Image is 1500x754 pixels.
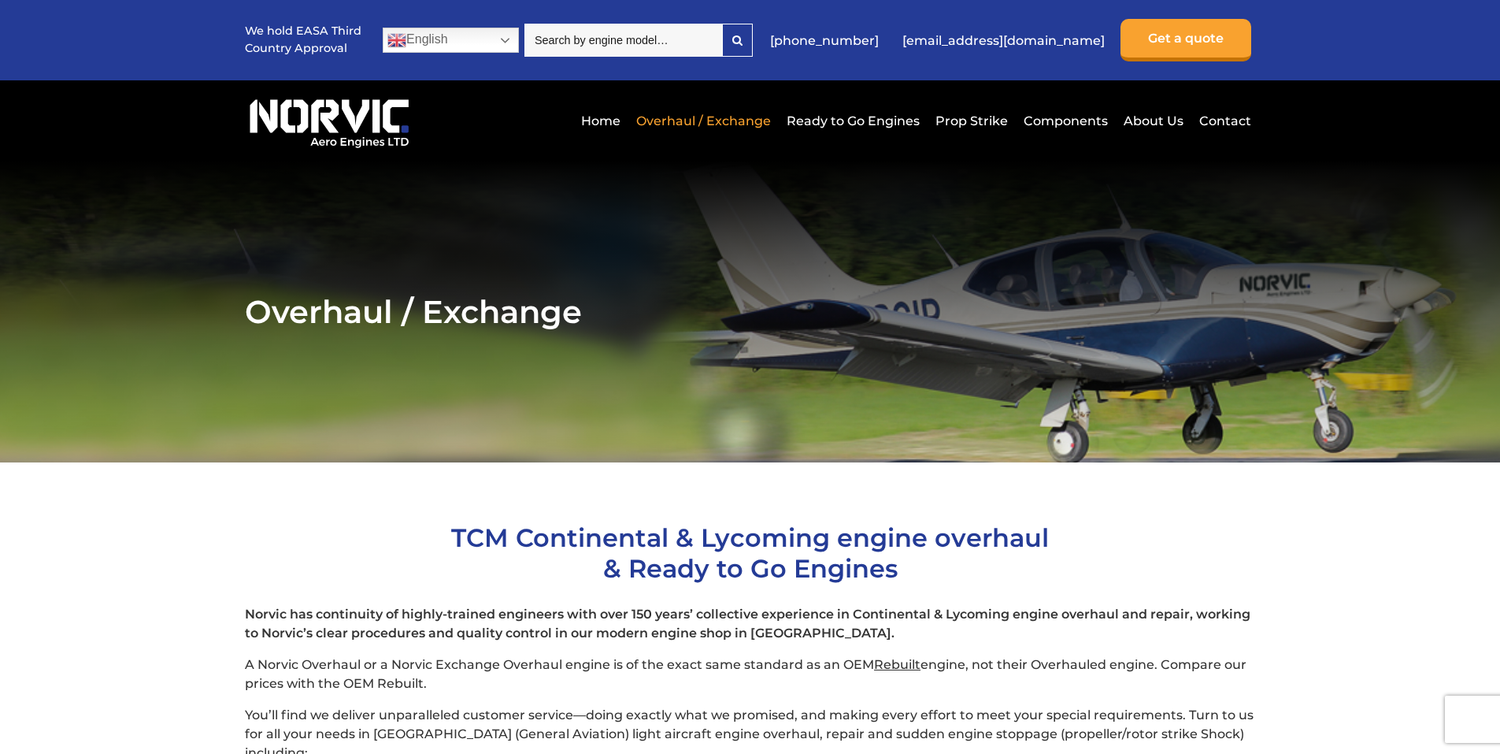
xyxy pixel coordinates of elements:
[1020,102,1112,140] a: Components
[245,292,1255,331] h2: Overhaul / Exchange
[383,28,519,53] a: English
[632,102,775,140] a: Overhaul / Exchange
[451,522,1049,584] span: TCM Continental & Lycoming engine overhaul & Ready to Go Engines
[577,102,624,140] a: Home
[762,21,887,60] a: [PHONE_NUMBER]
[1195,102,1251,140] a: Contact
[524,24,722,57] input: Search by engine model…
[245,23,363,57] p: We hold EASA Third Country Approval
[894,21,1113,60] a: [EMAIL_ADDRESS][DOMAIN_NAME]
[245,607,1250,641] strong: Norvic has continuity of highly-trained engineers with over 150 years’ collective experience in C...
[245,656,1255,693] p: A Norvic Overhaul or a Norvic Exchange Overhaul engine is of the exact same standard as an OEM en...
[874,657,920,672] span: Rebuilt
[387,31,406,50] img: en
[1120,102,1187,140] a: About Us
[931,102,1012,140] a: Prop Strike
[1120,19,1251,61] a: Get a quote
[245,92,413,149] img: Norvic Aero Engines logo
[783,102,924,140] a: Ready to Go Engines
